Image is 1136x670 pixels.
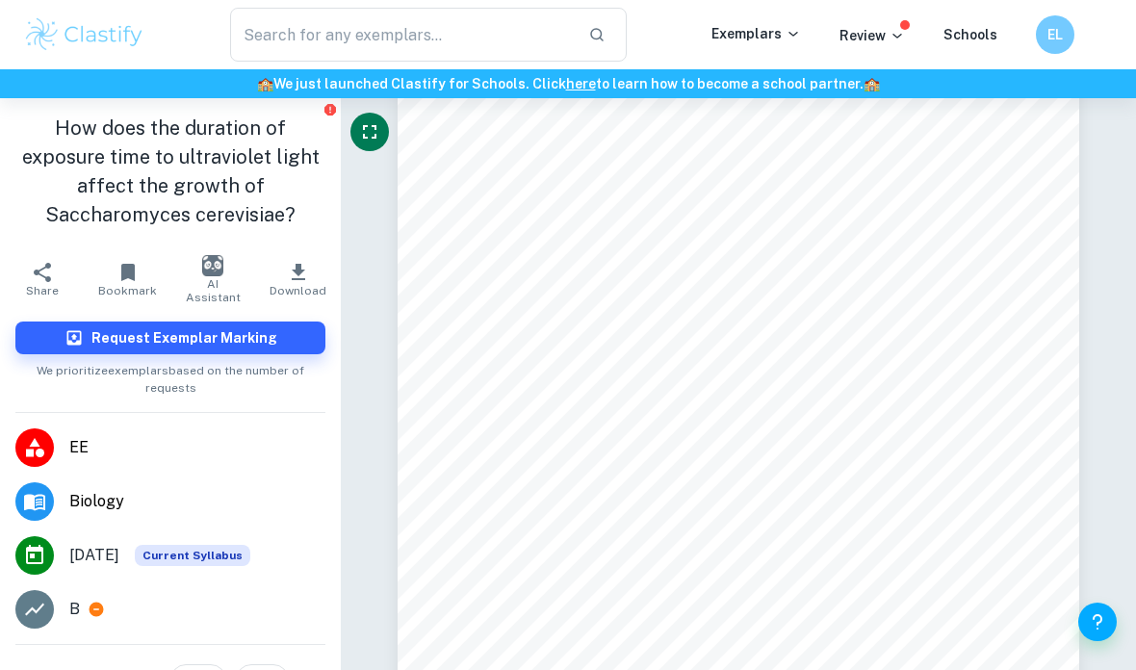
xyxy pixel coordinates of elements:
[135,545,250,566] div: This exemplar is based on the current syllabus. Feel free to refer to it for inspiration/ideas wh...
[521,451,956,465] span: How does the duration of exposure time to ultraviolet light affect the growth of
[86,252,171,306] button: Bookmark
[566,76,596,91] a: here
[69,598,80,621] p: B
[808,483,813,497] span: ?
[23,15,145,54] img: Clastify logo
[69,436,325,459] span: EE
[1045,24,1067,45] h6: EL
[135,545,250,566] span: Current Syllabus
[1036,15,1074,54] button: EL
[647,524,831,537] span: Extended Essay Subject: Biology
[323,102,337,116] button: Report issue
[26,284,59,297] span: Share
[270,284,326,297] span: Download
[257,76,273,91] span: 🏫
[686,565,789,579] span: Word Count: 4000
[694,606,738,619] span: [DATE]
[711,23,801,44] p: Exemplars
[69,490,325,513] span: Biology
[943,27,997,42] a: Schools
[182,277,245,304] span: AI Assistant
[15,354,325,397] span: We prioritize exemplars based on the number of requests
[256,252,342,306] button: Download
[839,25,905,46] p: Review
[69,544,119,567] span: [DATE]
[170,252,256,306] button: AI Assistant
[15,114,325,229] h1: How does the duration of exposure time to ultraviolet light affect the growth of Saccharomyces ce...
[663,483,808,497] span: Saccharomyces cerevisiae
[578,411,899,425] span: The Effect of Ultraviolet Light Exposure on Yeast Growth
[4,73,1132,94] h6: We just launched Clastify for Schools. Click to learn how to become a school partner.
[230,8,573,62] input: Search for any exemplars...
[98,284,157,297] span: Bookmark
[1078,603,1117,641] button: Help and Feedback
[202,255,223,276] img: AI Assistant
[864,76,880,91] span: 🏫
[15,322,325,354] button: Request Exemplar Marking
[350,113,389,151] button: Fullscreen
[91,327,277,348] h6: Request Exemplar Marking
